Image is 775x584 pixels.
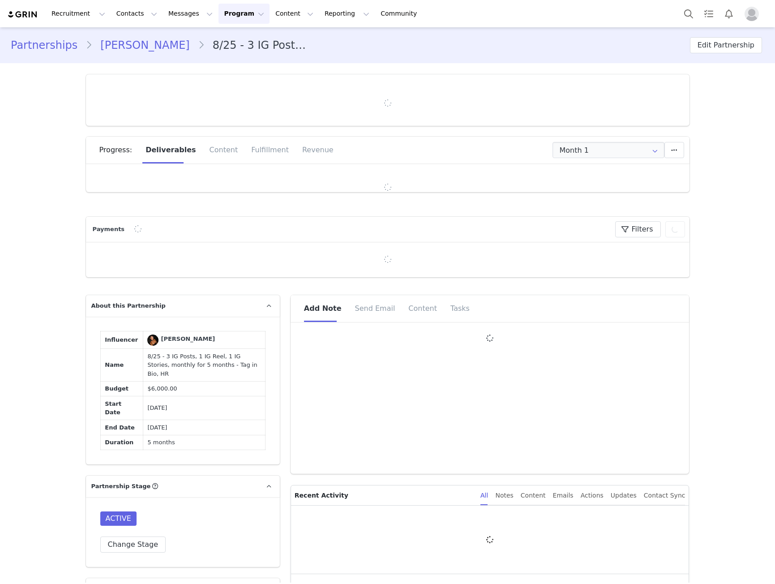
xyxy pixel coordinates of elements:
[553,485,574,506] div: Emails
[690,37,762,53] button: Edit Partnership
[100,349,143,382] td: Name
[7,10,39,19] img: grin logo
[100,331,143,349] td: Influencer
[100,420,143,435] td: End Date
[139,137,202,163] div: Deliverables
[304,304,342,313] span: Add Note
[552,142,664,158] input: Select
[143,420,265,435] td: [DATE]
[495,485,513,506] div: Notes
[699,4,719,24] a: Tasks
[450,304,470,313] span: Tasks
[615,221,661,237] button: Filters
[46,4,111,24] button: Recruitment
[100,511,137,526] span: ACTIVE
[295,485,473,505] p: Recent Activity
[644,485,685,506] div: Contact Sync
[355,304,395,313] span: Send Email
[11,37,86,53] a: Partnerships
[745,7,759,21] img: placeholder-profile.jpg
[111,4,163,24] button: Contacts
[143,435,265,450] td: 5 months
[319,4,375,24] button: Reporting
[143,396,265,420] td: [DATE]
[143,349,265,382] td: 8/25 - 3 IG Posts, 1 IG Reel, 1 IG Stories, monthly for 5 months - Tag in Bio, HR
[161,335,215,344] div: [PERSON_NAME]
[632,224,653,235] span: Filters
[90,225,129,234] div: Payments
[218,4,270,24] button: Program
[480,485,488,506] div: All
[295,137,334,163] div: Revenue
[91,482,151,491] span: Partnership Stage
[91,301,166,310] span: About this Partnership
[100,537,166,553] button: Change Stage
[147,335,158,346] img: Kiarani Kolli
[100,435,143,450] td: Duration
[147,335,215,346] a: [PERSON_NAME]
[147,385,177,392] span: $6,000.00
[100,381,143,396] td: Budget
[679,4,698,24] button: Search
[739,7,768,21] button: Profile
[244,137,295,163] div: Fulfillment
[99,137,139,163] div: Progress:
[611,485,637,506] div: Updates
[408,304,437,313] span: Content
[163,4,218,24] button: Messages
[203,137,245,163] div: Content
[719,4,739,24] button: Notifications
[92,37,197,53] a: [PERSON_NAME]
[521,485,546,506] div: Content
[375,4,426,24] a: Community
[581,485,604,506] div: Actions
[270,4,319,24] button: Content
[100,396,143,420] td: Start Date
